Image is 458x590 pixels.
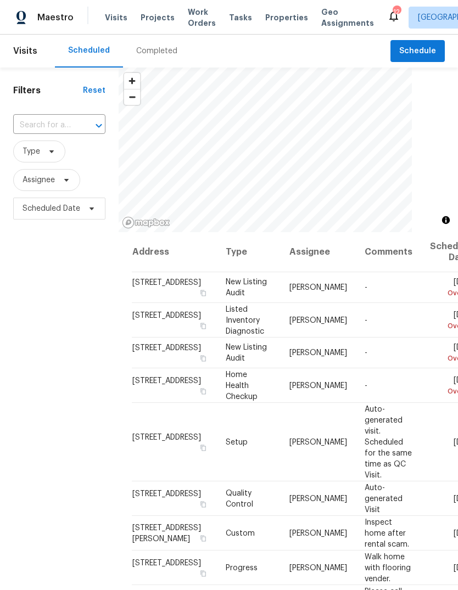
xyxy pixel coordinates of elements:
span: New Listing Audit [226,344,267,362]
span: Home Health Checkup [226,370,258,400]
th: Comments [356,232,421,272]
span: Maestro [37,12,74,23]
button: Copy Address [198,568,208,578]
span: Listed Inventory Diagnostic [226,305,264,335]
span: [STREET_ADDRESS] [132,559,201,566]
div: Completed [136,46,177,57]
span: [PERSON_NAME] [289,284,347,291]
canvas: Map [119,68,412,232]
span: Assignee [23,175,55,186]
span: [PERSON_NAME] [289,316,347,324]
span: [PERSON_NAME] [289,349,347,357]
span: Custom [226,529,255,537]
span: [STREET_ADDRESS] [132,311,201,319]
span: Progress [226,564,258,571]
span: - [365,284,367,291]
span: [STREET_ADDRESS] [132,433,201,441]
span: Geo Assignments [321,7,374,29]
span: - [365,381,367,389]
span: Quality Control [226,489,253,508]
span: [PERSON_NAME] [289,529,347,537]
span: Type [23,146,40,157]
a: Mapbox homepage [122,216,170,229]
div: Reset [83,85,105,96]
button: Copy Address [198,321,208,330]
span: Auto-generated visit. Scheduled for the same time as QC Visit. [365,405,412,479]
span: - [365,316,367,324]
span: Walk home with flooring vender. [365,553,411,582]
button: Copy Address [198,386,208,396]
span: Projects [141,12,175,23]
span: Properties [265,12,308,23]
span: [STREET_ADDRESS][PERSON_NAME] [132,524,201,542]
span: Inspect home after rental scam. [365,518,409,548]
span: Visits [105,12,127,23]
span: [STREET_ADDRESS] [132,377,201,384]
h1: Filters [13,85,83,96]
span: [STREET_ADDRESS] [132,279,201,286]
div: 12 [393,7,400,18]
span: Work Orders [188,7,216,29]
span: Tasks [229,14,252,21]
button: Copy Address [198,533,208,543]
span: [STREET_ADDRESS] [132,344,201,352]
span: Toggle attribution [443,214,449,226]
button: Toggle attribution [439,213,453,227]
span: [PERSON_NAME] [289,438,347,446]
span: Schedule [399,44,436,58]
span: [PERSON_NAME] [289,381,347,389]
span: New Listing Audit [226,278,267,297]
button: Open [91,118,107,133]
button: Copy Address [198,442,208,452]
th: Address [132,232,217,272]
span: - [365,349,367,357]
button: Copy Address [198,288,208,298]
button: Schedule [390,40,445,63]
span: Auto-generated Visit [365,484,403,513]
div: Scheduled [68,45,110,56]
span: Visits [13,39,37,63]
button: Copy Address [198,353,208,363]
span: [STREET_ADDRESS] [132,490,201,497]
span: [PERSON_NAME] [289,564,347,571]
span: Setup [226,438,248,446]
span: [PERSON_NAME] [289,495,347,502]
th: Type [217,232,281,272]
button: Copy Address [198,499,208,509]
button: Zoom out [124,89,140,105]
th: Assignee [281,232,356,272]
input: Search for an address... [13,117,75,134]
button: Zoom in [124,73,140,89]
span: Scheduled Date [23,203,80,214]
